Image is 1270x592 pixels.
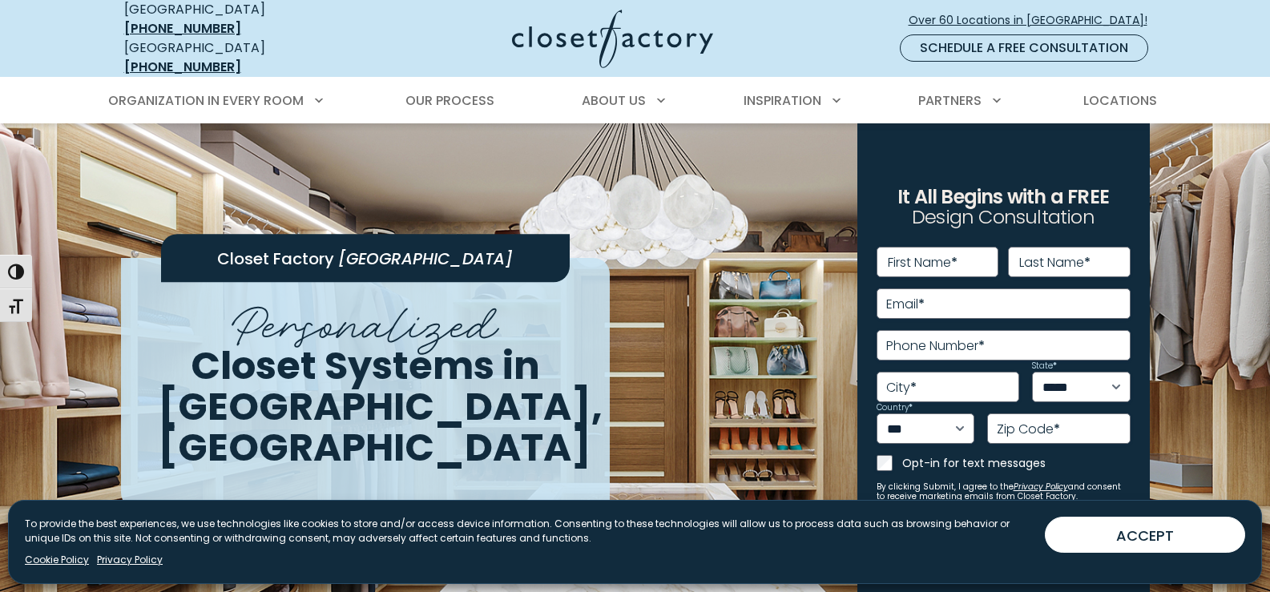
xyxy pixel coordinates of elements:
label: Last Name [1019,256,1091,269]
p: To provide the best experiences, we use technologies like cookies to store and/or access device i... [25,517,1032,546]
span: Organization in Every Room [108,91,304,110]
a: Cookie Policy [25,553,89,567]
nav: Primary Menu [97,79,1174,123]
label: Country [877,404,913,412]
span: Locations [1083,91,1157,110]
label: Zip Code [997,423,1060,436]
span: Inspiration [744,91,821,110]
label: Phone Number [886,340,985,352]
span: Personalized [232,284,498,356]
span: About Us [582,91,646,110]
span: Closet Systems in [191,339,540,393]
div: [GEOGRAPHIC_DATA] [124,38,357,77]
label: Email [886,298,925,311]
a: Over 60 Locations in [GEOGRAPHIC_DATA]! [908,6,1161,34]
a: Privacy Policy [97,553,163,567]
span: [GEOGRAPHIC_DATA], [GEOGRAPHIC_DATA] [158,380,603,474]
a: Privacy Policy [1014,481,1068,493]
a: Schedule a Free Consultation [900,34,1148,62]
label: First Name [888,256,958,269]
label: State [1032,362,1057,370]
img: Closet Factory Logo [512,10,713,68]
label: Opt-in for text messages [902,455,1131,471]
span: It All Begins with a FREE [897,183,1109,210]
span: Our Process [405,91,494,110]
button: ACCEPT [1045,517,1245,553]
small: By clicking Submit, I agree to the and consent to receive marketing emails from Closet Factory. [877,482,1131,501]
span: [GEOGRAPHIC_DATA] [338,248,513,270]
a: [PHONE_NUMBER] [124,58,241,76]
span: Partners [918,91,982,110]
label: City [886,381,917,394]
a: [PHONE_NUMBER] [124,19,241,38]
span: Closet Factory [217,248,334,270]
span: Over 60 Locations in [GEOGRAPHIC_DATA]! [909,12,1160,29]
span: Design Consultation [912,204,1095,231]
